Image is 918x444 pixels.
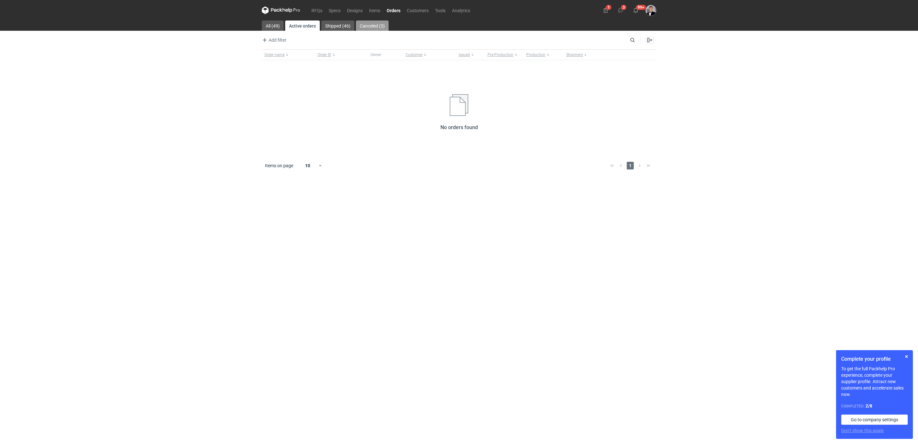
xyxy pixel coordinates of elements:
a: Analytics [449,6,473,14]
a: Shipped (46) [321,21,354,31]
a: Customers [404,6,432,14]
button: 3 [616,5,626,15]
h2: No orders found [440,124,478,131]
a: Specs [326,6,344,14]
button: 1 [600,5,611,15]
a: Designs [344,6,366,14]
button: Skip for now [903,353,910,360]
a: Go to company settings [841,415,908,425]
strong: 2 / 8 [866,403,872,408]
button: Add filter [261,36,287,44]
a: All (49) [262,21,284,31]
p: To get the full Packhelp Pro experience, complete your supplier profile. Attract new customers an... [841,366,908,398]
input: Search [629,36,649,44]
button: 99+ [631,5,641,15]
a: Orders [383,6,404,14]
button: Don’t show this again [841,427,884,434]
a: Tools [432,6,449,14]
a: RFQs [308,6,326,14]
div: Completed: [841,403,908,409]
a: Active orders [285,21,320,31]
a: Items [366,6,383,14]
img: Filip Sobolewski [646,5,656,16]
h1: Complete your profile [841,355,908,363]
svg: Packhelp Pro [262,6,300,14]
a: Canceled (3) [356,21,389,31]
span: Items on page [265,162,293,169]
div: 10 [297,161,318,170]
span: 1 [627,162,634,169]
